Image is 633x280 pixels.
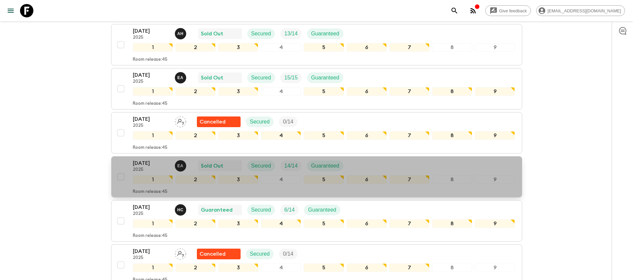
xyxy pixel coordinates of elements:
[111,68,522,109] button: [DATE]2025Ernesto AndradeSold OutSecuredTrip FillGuaranteed123456789Room release:45
[133,263,173,272] div: 1
[432,87,472,96] div: 8
[246,116,274,127] div: Secured
[218,87,258,96] div: 3
[175,250,186,256] span: Assign pack leader
[201,162,223,170] p: Sold Out
[218,175,258,184] div: 3
[177,31,184,36] p: A H
[347,131,387,140] div: 6
[175,118,186,123] span: Assign pack leader
[133,35,170,40] p: 2025
[389,219,429,228] div: 7
[475,175,515,184] div: 9
[432,175,472,184] div: 8
[175,204,188,216] button: HC
[111,112,522,154] button: [DATE]2025Assign pack leaderFlash Pack cancellationSecuredTrip Fill123456789Room release:45
[536,5,625,16] div: [EMAIL_ADDRESS][DOMAIN_NAME]
[347,87,387,96] div: 6
[247,161,275,171] div: Secured
[175,162,188,168] span: Ernesto Andrade
[304,43,344,52] div: 5
[311,74,339,82] p: Guaranteed
[432,43,472,52] div: 8
[283,118,293,126] p: 0 / 14
[250,250,270,258] p: Secured
[111,24,522,65] button: [DATE]2025Alejandro HuamboSold OutSecuredTrip FillGuaranteed123456789Room release:45
[178,163,184,169] p: E A
[432,131,472,140] div: 8
[175,72,188,83] button: EA
[200,250,226,258] p: Cancelled
[133,189,168,195] p: Room release: 45
[176,131,216,140] div: 2
[111,156,522,198] button: [DATE]2025Ernesto AndradeSold OutSecuredTrip FillGuaranteed123456789Room release:45
[283,250,293,258] p: 0 / 14
[261,263,301,272] div: 4
[250,118,270,126] p: Secured
[280,205,299,215] div: Trip Fill
[280,28,302,39] div: Trip Fill
[175,30,188,35] span: Alejandro Huambo
[261,87,301,96] div: 4
[485,5,531,16] a: Give feedback
[284,206,295,214] p: 6 / 14
[389,43,429,52] div: 7
[246,249,274,259] div: Secured
[175,74,188,79] span: Ernesto Andrade
[176,263,216,272] div: 2
[544,8,625,13] span: [EMAIL_ADDRESS][DOMAIN_NAME]
[304,175,344,184] div: 5
[347,219,387,228] div: 6
[175,160,188,172] button: EA
[475,263,515,272] div: 9
[218,43,258,52] div: 3
[133,175,173,184] div: 1
[218,263,258,272] div: 3
[280,72,302,83] div: Trip Fill
[496,8,531,13] span: Give feedback
[111,200,522,242] button: [DATE]2025Hector Carillo GuaranteedSecuredTrip FillGuaranteed123456789Room release:45
[133,167,170,173] p: 2025
[475,87,515,96] div: 9
[133,123,170,128] p: 2025
[175,28,188,39] button: AH
[133,211,170,217] p: 2025
[178,75,184,80] p: E A
[347,263,387,272] div: 6
[284,74,298,82] p: 15 / 15
[389,131,429,140] div: 7
[251,206,271,214] p: Secured
[261,219,301,228] div: 4
[284,162,298,170] p: 14 / 14
[133,219,173,228] div: 1
[432,219,472,228] div: 8
[133,145,168,151] p: Room release: 45
[389,263,429,272] div: 7
[279,116,297,127] div: Trip Fill
[200,118,226,126] p: Cancelled
[475,131,515,140] div: 9
[133,43,173,52] div: 1
[475,219,515,228] div: 9
[133,101,168,106] p: Room release: 45
[133,79,170,84] p: 2025
[261,131,301,140] div: 4
[133,159,170,167] p: [DATE]
[279,249,297,259] div: Trip Fill
[347,43,387,52] div: 6
[133,131,173,140] div: 1
[197,249,241,259] div: Flash Pack cancellation
[218,131,258,140] div: 3
[448,4,461,17] button: search adventures
[176,219,216,228] div: 2
[133,115,170,123] p: [DATE]
[261,43,301,52] div: 4
[133,247,170,255] p: [DATE]
[175,206,188,212] span: Hector Carillo
[304,219,344,228] div: 5
[176,175,216,184] div: 2
[176,87,216,96] div: 2
[251,162,271,170] p: Secured
[177,207,184,213] p: H C
[4,4,17,17] button: menu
